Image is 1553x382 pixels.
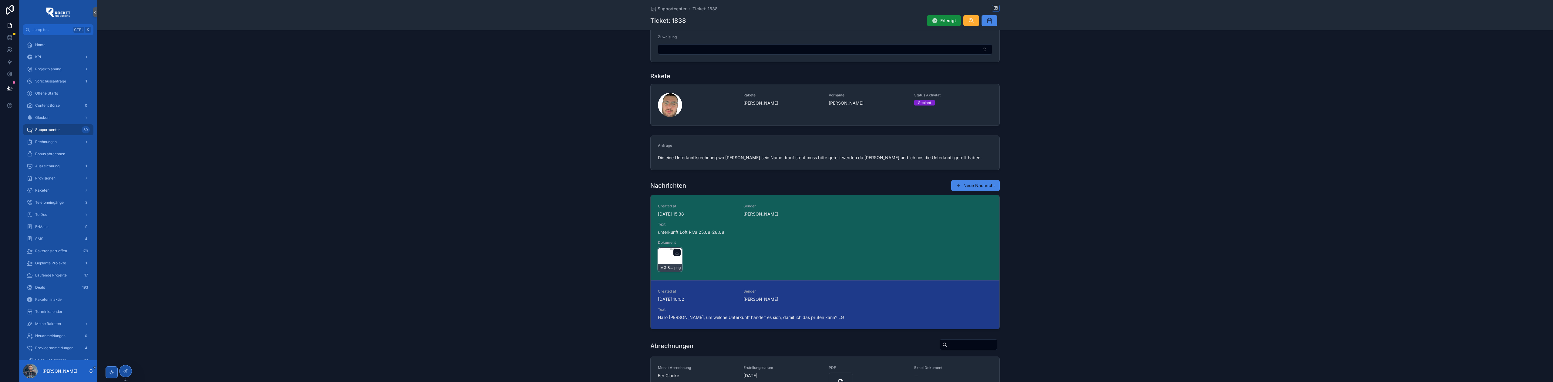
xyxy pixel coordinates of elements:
[914,365,992,370] span: Excel Dokument
[35,103,60,108] span: Content Börse
[658,6,686,12] span: Supportcenter
[658,35,677,39] span: Zuweisung
[35,273,67,278] span: Laufende Projekte
[35,358,66,363] span: Sales-ID Provider
[23,221,93,232] a: E-Mails9
[46,7,70,17] img: App logo
[23,209,93,220] a: To Dos
[83,235,90,243] div: 4
[951,180,1000,191] button: Neue Nachricht
[658,155,992,161] span: Die eine Unterkunftsrechnung wo [PERSON_NAME] sein Name drauf steht muss bitte geteilt werden da ...
[83,272,90,279] div: 17
[35,212,47,217] span: To Dos
[650,16,686,25] h1: Ticket: 1838
[35,224,48,229] span: E-Mails
[23,52,93,62] a: KPI
[658,240,736,245] span: Dokument
[650,342,693,350] h1: Abrechnungen
[35,200,64,205] span: Telefoneingänge
[83,260,90,267] div: 1
[83,78,90,85] div: 1
[23,233,93,244] a: SMS4
[23,173,93,184] a: Provisionen
[35,309,62,314] span: Terminkalender
[23,197,93,208] a: Telefoneingänge3
[35,79,66,84] span: Vorschussanfrage
[23,343,93,354] a: Provideranmeldungen4
[23,39,93,50] a: Home
[940,18,956,24] span: Erledigt
[658,373,736,379] span: 5er Glocke
[914,93,992,98] span: Status Aktivität
[918,100,931,106] div: Geplant
[35,285,45,290] span: Deals
[73,27,84,33] span: Ctrl
[80,284,90,291] div: 193
[23,136,93,147] a: Rechnungen
[35,127,60,132] span: Supportcenter
[35,115,49,120] span: Glocken
[23,64,93,75] a: Projektplanung
[35,297,62,302] span: Raketen inaktiv
[35,55,41,59] span: KPI
[743,296,778,302] span: [PERSON_NAME]
[80,247,90,255] div: 179
[650,181,686,190] h1: Nachrichten
[23,112,93,123] a: Glocken
[83,102,90,109] div: 0
[743,289,822,294] span: Sender
[658,307,992,312] span: Text
[23,330,93,341] a: Neuanmeldungen0
[651,84,999,126] a: Rakete[PERSON_NAME]Vorname[PERSON_NAME]Status AktivitätGeplant
[83,163,90,170] div: 1
[23,270,93,281] a: Laufende Projekte17
[23,282,93,293] a: Deals193
[35,152,65,156] span: Bonus abrechnen
[743,211,778,217] span: [PERSON_NAME]
[86,27,90,32] span: K
[829,100,907,106] span: [PERSON_NAME]
[829,365,907,370] span: PDF
[692,6,718,12] a: Ticket: 1838
[83,344,90,352] div: 4
[743,365,822,370] span: Erstellungsdatum
[35,188,49,193] span: Raketen
[23,76,93,87] a: Vorschussanfrage1
[32,27,71,32] span: Jump to...
[83,199,90,206] div: 3
[658,314,992,320] span: Hallo [PERSON_NAME], um welche Unterkunft handelt es sich, damit ich das prüfen kann? LG
[35,91,58,96] span: Offene Starts
[743,204,822,209] span: Sender
[914,373,918,379] span: --
[35,67,61,72] span: Projektplanung
[35,333,66,338] span: Neuanmeldungen
[35,321,61,326] span: Meine Raketen
[650,6,686,12] a: Supportcenter
[83,332,90,340] div: 0
[23,306,93,317] a: Terminkalender
[23,185,93,196] a: Raketen
[829,93,907,98] span: Vorname
[23,149,93,159] a: Bonus abrechnen
[35,42,45,47] span: Home
[83,357,90,364] div: 13
[23,24,93,35] button: Jump to...CtrlK
[23,88,93,99] a: Offene Starts
[927,15,961,26] button: Erledigt
[658,204,736,209] span: Created at
[658,229,992,235] span: unterkunft Loft Riva 25.08-28.08
[82,126,90,133] div: 30
[23,318,93,329] a: Meine Raketen
[23,246,93,256] a: Raketenstart offen179
[659,265,673,270] span: IMG_8617
[743,373,822,379] span: [DATE]
[658,143,672,148] span: Anfrage
[23,161,93,172] a: Auszeichnung1
[23,294,93,305] a: Raketen inaktiv
[35,139,57,144] span: Rechnungen
[658,44,992,55] button: Select Button
[83,223,90,230] div: 9
[23,100,93,111] a: Content Börse0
